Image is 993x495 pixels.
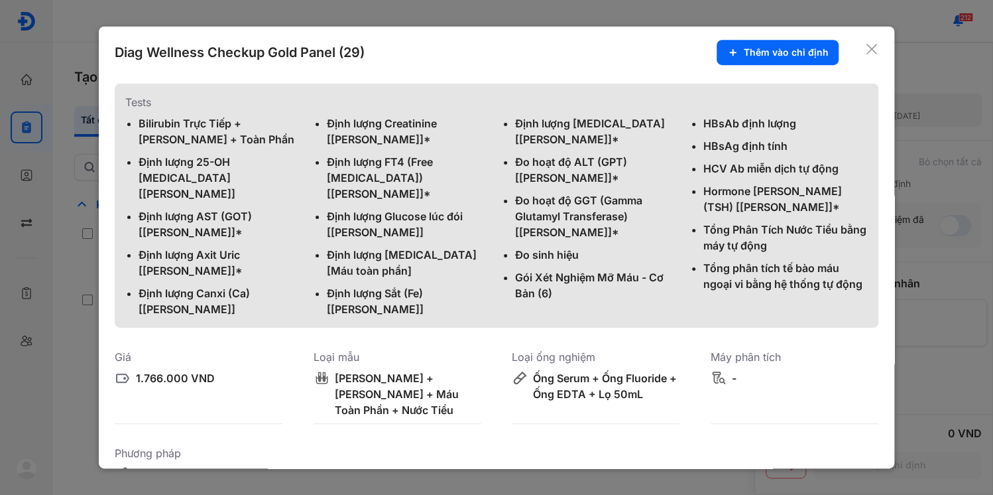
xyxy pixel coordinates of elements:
div: Hormone [PERSON_NAME] (TSH) [[PERSON_NAME]]* [703,183,868,215]
div: Phương pháp [115,445,282,461]
div: Đo hoạt độ ALT (GPT) [[PERSON_NAME]]* [515,154,679,186]
div: Định lượng 25-OH [MEDICAL_DATA] [[PERSON_NAME]] [139,154,303,202]
div: Định lượng Glucose lúc đói [[PERSON_NAME]] [327,208,491,240]
div: Bilirubin Trực Tiếp + [PERSON_NAME] + Toàn Phần [139,115,303,147]
div: HBsAb định lượng [703,115,868,131]
div: Định lượng [MEDICAL_DATA] [Máu toàn phần] [327,247,491,279]
div: Định lượng Axit Uric [[PERSON_NAME]]* [139,247,303,279]
button: Thêm vào chỉ định [717,40,839,65]
div: Diag Wellness Checkup Gold Panel (29) [115,43,365,62]
div: Loại ống nghiệm [512,349,679,365]
div: Định lượng FT4 (Free [MEDICAL_DATA]) [[PERSON_NAME]]* [327,154,491,202]
div: Đo sinh hiệu [515,247,679,263]
div: Định lượng Creatinine [[PERSON_NAME]]* [327,115,491,147]
div: [PERSON_NAME] + [PERSON_NAME] + Máu Toàn Phần + Nước Tiểu [335,370,481,418]
div: HCV Ab miễn dịch tự động [703,161,868,177]
div: Tổng phân tích tế bào máu ngoại vi bằng hệ thống tự động [703,260,868,292]
div: Định lượng [MEDICAL_DATA] [[PERSON_NAME]]* [515,115,679,147]
div: Gói Xét Nghiệm Mỡ Máu - Cơ Bản (6) [515,269,679,301]
div: Loại mẫu [314,349,481,365]
div: Giá [115,349,282,365]
div: Định lượng AST (GOT) [[PERSON_NAME]]* [139,208,303,240]
div: Tests [125,94,868,110]
div: Định lượng Canxi (Ca) [[PERSON_NAME]] [139,285,303,317]
div: - [732,370,736,386]
div: HBsAg định tính [703,138,868,154]
div: Tổng Phân Tích Nước Tiểu bằng máy tự động [703,222,868,253]
div: Định lượng Sắt (Fe) [[PERSON_NAME]] [327,285,491,317]
div: Máy phân tích [711,349,878,365]
div: Đo hoạt độ GGT (Gamma Glutamyl Transferase) [[PERSON_NAME]]* [515,192,679,240]
div: Ống Serum + Ống Fluoride + Ống EDTA + Lọ 50mL [533,370,679,402]
div: - [136,466,141,482]
div: 1.766.000 VND [136,370,215,386]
